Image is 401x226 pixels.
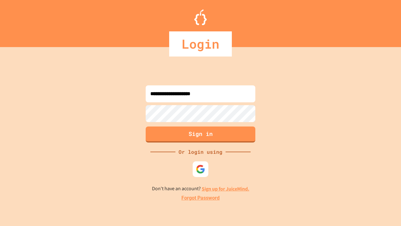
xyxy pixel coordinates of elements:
div: Login [169,31,232,56]
img: Logo.svg [194,9,207,25]
a: Sign up for JuiceMind. [202,186,249,192]
img: google-icon.svg [196,164,205,174]
div: Or login using [175,148,226,156]
a: Forgot Password [181,194,220,202]
button: Sign in [146,126,255,143]
p: Don't have an account? [152,185,249,193]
